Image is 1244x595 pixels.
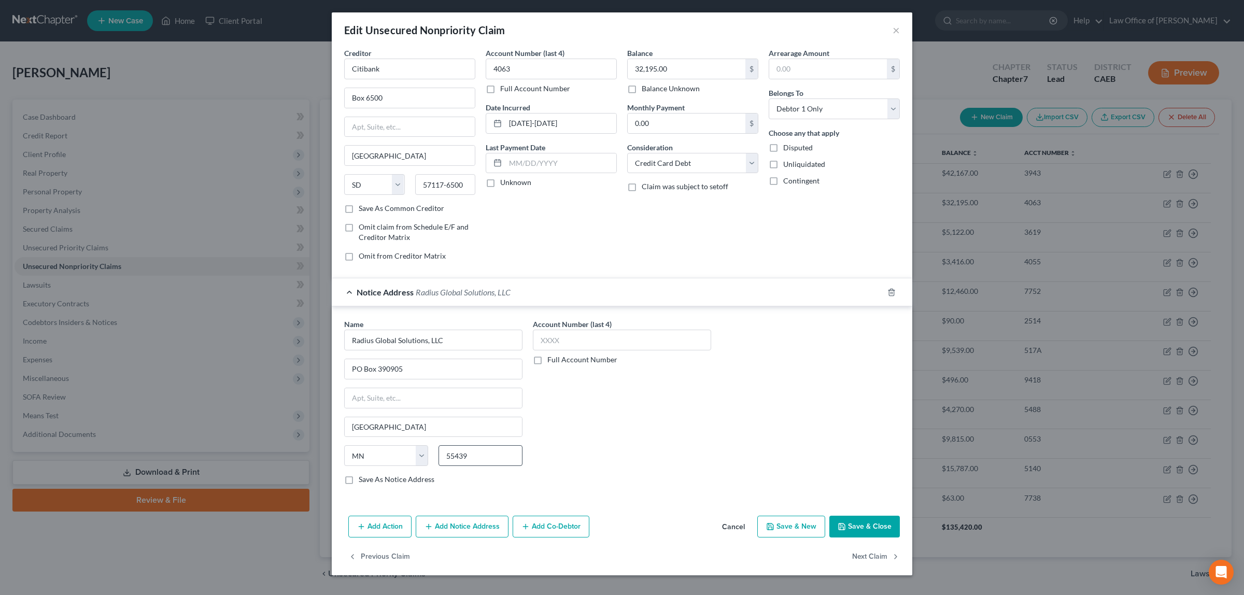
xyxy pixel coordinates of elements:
[513,516,589,537] button: Add Co-Debtor
[359,222,469,242] span: Omit claim from Schedule E/F and Creditor Matrix
[627,48,653,59] label: Balance
[359,474,434,485] label: Save As Notice Address
[345,117,475,137] input: Apt, Suite, etc...
[344,49,372,58] span: Creditor
[486,48,564,59] label: Account Number (last 4)
[829,516,900,537] button: Save & Close
[757,516,825,537] button: Save & New
[642,83,700,94] label: Balance Unknown
[852,546,900,568] button: Next Claim
[416,287,511,297] span: Radius Global Solutions, LLC
[505,114,616,133] input: MM/DD/YYYY
[769,48,829,59] label: Arrearage Amount
[345,146,475,165] input: Enter city...
[533,319,612,330] label: Account Number (last 4)
[486,59,617,79] input: XXXX
[357,287,414,297] span: Notice Address
[887,59,899,79] div: $
[345,359,522,379] input: Enter address...
[769,127,839,138] label: Choose any that apply
[627,102,685,113] label: Monthly Payment
[416,516,508,537] button: Add Notice Address
[769,89,803,97] span: Belongs To
[500,177,531,188] label: Unknown
[745,59,758,79] div: $
[344,23,505,37] div: Edit Unsecured Nonpriority Claim
[486,142,545,153] label: Last Payment Date
[486,102,530,113] label: Date Incurred
[344,330,522,350] input: Search by name...
[345,88,475,108] input: Enter address...
[439,445,522,466] input: Enter zip..
[345,388,522,408] input: Apt, Suite, etc...
[783,160,825,168] span: Unliquidated
[893,24,900,36] button: ×
[783,176,819,185] span: Contingent
[628,114,745,133] input: 0.00
[628,59,745,79] input: 0.00
[359,203,444,214] label: Save As Common Creditor
[505,153,616,173] input: MM/DD/YYYY
[359,251,446,260] span: Omit from Creditor Matrix
[348,546,410,568] button: Previous Claim
[415,174,476,195] input: Enter zip...
[627,142,673,153] label: Consideration
[769,59,887,79] input: 0.00
[533,330,711,350] input: XXXX
[547,355,617,365] label: Full Account Number
[348,516,412,537] button: Add Action
[344,59,475,79] input: Search creditor by name...
[345,417,522,437] input: Enter city...
[783,143,813,152] span: Disputed
[714,517,753,537] button: Cancel
[1209,560,1234,585] div: Open Intercom Messenger
[344,320,363,329] span: Name
[745,114,758,133] div: $
[642,182,728,191] span: Claim was subject to setoff
[500,83,570,94] label: Full Account Number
